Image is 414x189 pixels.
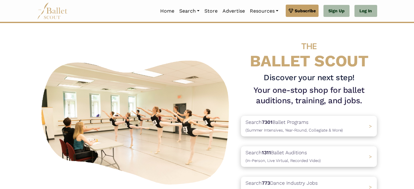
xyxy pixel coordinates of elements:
h4: BALLET SCOUT [241,35,377,70]
a: Store [202,5,220,18]
a: Subscribe [286,5,319,17]
p: Search Ballet Programs [246,118,343,134]
h3: Discover your next step! [241,73,377,83]
span: (In-Person, Live Virtual, Recorded Video) [246,158,321,163]
a: Search1311Ballet Auditions(In-Person, Live Virtual, Recorded Video) > [241,146,377,167]
a: Search [177,5,202,18]
a: Advertise [220,5,247,18]
b: 7301 [262,119,273,125]
b: 773 [262,180,270,186]
img: A group of ballerinas talking to each other in a ballet studio [37,55,236,188]
span: (Summer Intensives, Year-Round, Collegiate & More) [246,128,343,132]
span: Subscribe [295,7,316,14]
a: Home [158,5,177,18]
span: > [369,154,372,159]
h1: Your one-stop shop for ballet auditions, training, and jobs. [241,85,377,106]
a: Log In [354,5,377,17]
a: Search7301Ballet Programs(Summer Intensives, Year-Round, Collegiate & More)> [241,116,377,136]
a: Resources [247,5,281,18]
a: Sign Up [323,5,350,17]
img: gem.svg [288,7,293,14]
p: Search Ballet Auditions [246,149,321,164]
b: 1311 [262,150,271,156]
span: > [369,123,372,129]
span: THE [301,41,317,51]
